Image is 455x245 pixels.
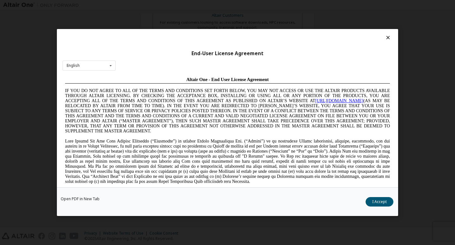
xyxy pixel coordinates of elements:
[3,14,327,59] span: IF YOU DO NOT AGREE TO ALL OF THE TERMS AND CONDITIONS SET FORTH BELOW, YOU MAY NOT ACCESS OR USE...
[253,24,301,29] a: [URL][DOMAIN_NAME]
[3,64,327,109] span: Lore Ipsumd Sit Ame Cons Adipisc Elitseddo (“Eiusmodte”) in utlabor Etdolo Magnaaliqua Eni. (“Adm...
[124,3,206,8] span: Altair One - End User License Agreement
[67,64,80,67] div: English
[366,197,393,207] button: I Accept
[61,197,100,201] a: Open PDF in New Tab
[63,50,392,57] div: End-User License Agreement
